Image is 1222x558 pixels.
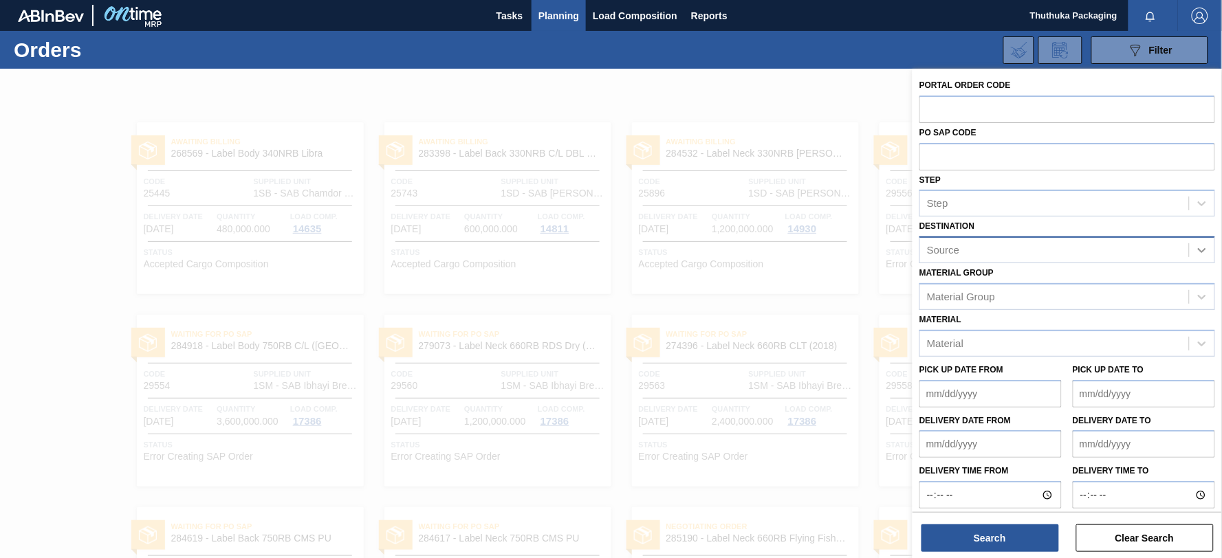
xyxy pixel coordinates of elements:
[1192,8,1208,24] img: Logout
[919,430,1062,458] input: mm/dd/yyyy
[494,8,525,24] span: Tasks
[919,80,1011,90] label: Portal Order Code
[927,198,948,210] div: Step
[919,380,1062,408] input: mm/dd/yyyy
[14,42,217,58] h1: Orders
[919,128,976,137] label: PO SAP Code
[919,365,1003,375] label: Pick up Date from
[1091,36,1208,64] button: Filter
[1003,36,1034,64] div: Import Order Negotiation
[1073,365,1144,375] label: Pick up Date to
[927,245,960,256] div: Source
[18,10,84,22] img: TNhmsLtSVTkK8tSr43FrP2fwEKptu5GPRR3wAAAABJRU5ErkJggg==
[919,221,974,231] label: Destination
[1073,461,1215,481] label: Delivery time to
[691,8,728,24] span: Reports
[1038,36,1082,64] div: Order Review Request
[927,291,995,302] div: Material Group
[1149,45,1172,56] span: Filter
[1073,416,1151,425] label: Delivery Date to
[919,315,961,324] label: Material
[919,175,941,185] label: Step
[1073,430,1215,458] input: mm/dd/yyyy
[538,8,579,24] span: Planning
[919,509,1018,525] label: Show pending items
[927,337,963,349] div: Material
[919,461,1062,481] label: Delivery time from
[593,8,677,24] span: Load Composition
[919,268,994,278] label: Material Group
[919,416,1011,425] label: Delivery Date from
[1128,6,1172,25] button: Notifications
[1073,380,1215,408] input: mm/dd/yyyy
